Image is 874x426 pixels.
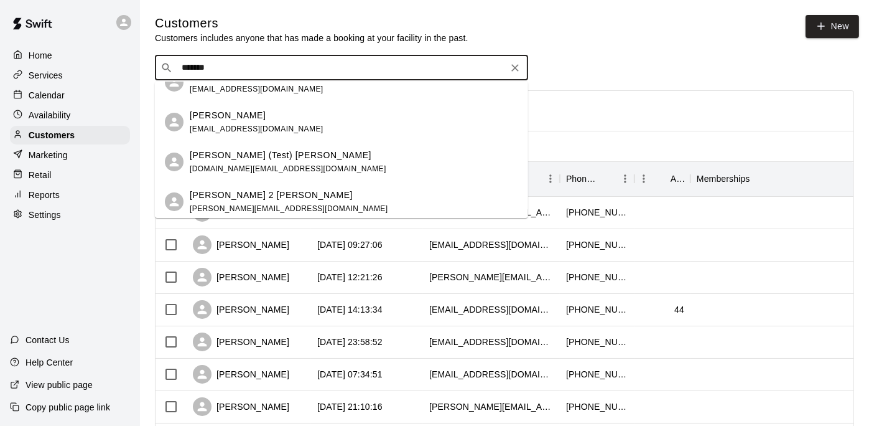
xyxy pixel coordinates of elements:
div: 2025-10-10 14:13:34 [317,303,383,316]
div: burhan.ehsan@gmail.com [429,303,554,316]
div: Email [423,161,560,196]
div: [PERSON_NAME] [193,235,289,254]
div: Search customers by name or email [155,55,528,80]
p: Customers includes anyone that has made a booking at your facility in the past. [155,32,468,44]
div: [PERSON_NAME] [193,300,289,319]
div: +14163057424 [566,368,628,381]
p: Home [29,49,52,62]
div: +16476789494 [566,336,628,348]
div: Memberships [697,161,750,196]
button: Sort [598,170,616,187]
div: Phone Number [560,161,635,196]
div: Age [671,161,684,196]
p: Customers [29,129,75,141]
a: Home [10,46,130,65]
div: [PERSON_NAME] [193,365,289,384]
h5: Customers [155,15,468,32]
p: Help Center [26,356,73,369]
p: [PERSON_NAME] [190,109,266,122]
span: [EMAIL_ADDRESS][DOMAIN_NAME] [190,85,323,93]
div: 2025-10-14 09:27:06 [317,239,383,251]
p: Reports [29,189,60,201]
button: Sort [653,170,671,187]
div: Kenneth Lu [165,113,184,131]
div: 2025-10-11 12:21:26 [317,271,383,283]
div: 44 [674,303,684,316]
a: Services [10,66,130,85]
button: Sort [750,170,768,187]
div: 2025-10-09 23:58:52 [317,336,383,348]
a: New [806,15,859,38]
span: [EMAIL_ADDRESS][DOMAIN_NAME] [190,125,323,133]
div: 2025-10-08 21:10:16 [317,400,383,413]
p: Marketing [29,149,68,161]
div: Kenneth Lu [165,73,184,92]
div: [PERSON_NAME] [193,268,289,286]
a: Reports [10,186,130,204]
p: [PERSON_NAME] 2 [PERSON_NAME] [190,189,353,202]
p: [PERSON_NAME] (Test) [PERSON_NAME] [190,149,371,162]
div: assunta.rende@gmail.com [429,400,554,413]
div: +16472944046 [566,400,628,413]
button: Menu [541,169,560,188]
div: [PERSON_NAME] [193,397,289,416]
div: Kenneth (Test) Lu [165,153,184,171]
div: +16472800888 [566,239,628,251]
div: kevin.w.hay@gmail.com [429,271,554,283]
button: Menu [635,169,653,188]
div: mark.samson79@gmail.com [429,239,554,251]
p: Copy public page link [26,401,110,414]
p: Availability [29,109,71,121]
div: 2025-10-09 07:34:51 [317,368,383,381]
a: Customers [10,126,130,144]
div: +16472969364 [566,271,628,283]
button: Menu [616,169,635,188]
p: Retail [29,169,52,181]
span: [PERSON_NAME][EMAIL_ADDRESS][DOMAIN_NAME] [190,204,388,213]
div: Phone Number [566,161,598,196]
a: Availability [10,106,130,125]
div: +16472481132 [566,206,628,219]
div: Age [635,161,690,196]
p: Calendar [29,89,65,102]
a: Settings [10,206,130,224]
a: Calendar [10,86,130,105]
div: [PERSON_NAME] [193,333,289,351]
div: Henry 2 Hsieh [165,192,184,211]
p: Settings [29,209,61,221]
div: adnan.icpmnambassador@gmail.com [429,368,554,381]
span: [DOMAIN_NAME][EMAIL_ADDRESS][DOMAIN_NAME] [190,164,386,173]
button: Clear [506,59,524,77]
p: View public page [26,379,93,391]
div: +14169533331 [566,303,628,316]
a: Retail [10,166,130,184]
div: michaelromano16@gmail.com [429,336,554,348]
p: Services [29,69,63,82]
p: Contact Us [26,334,70,346]
a: Marketing [10,146,130,164]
